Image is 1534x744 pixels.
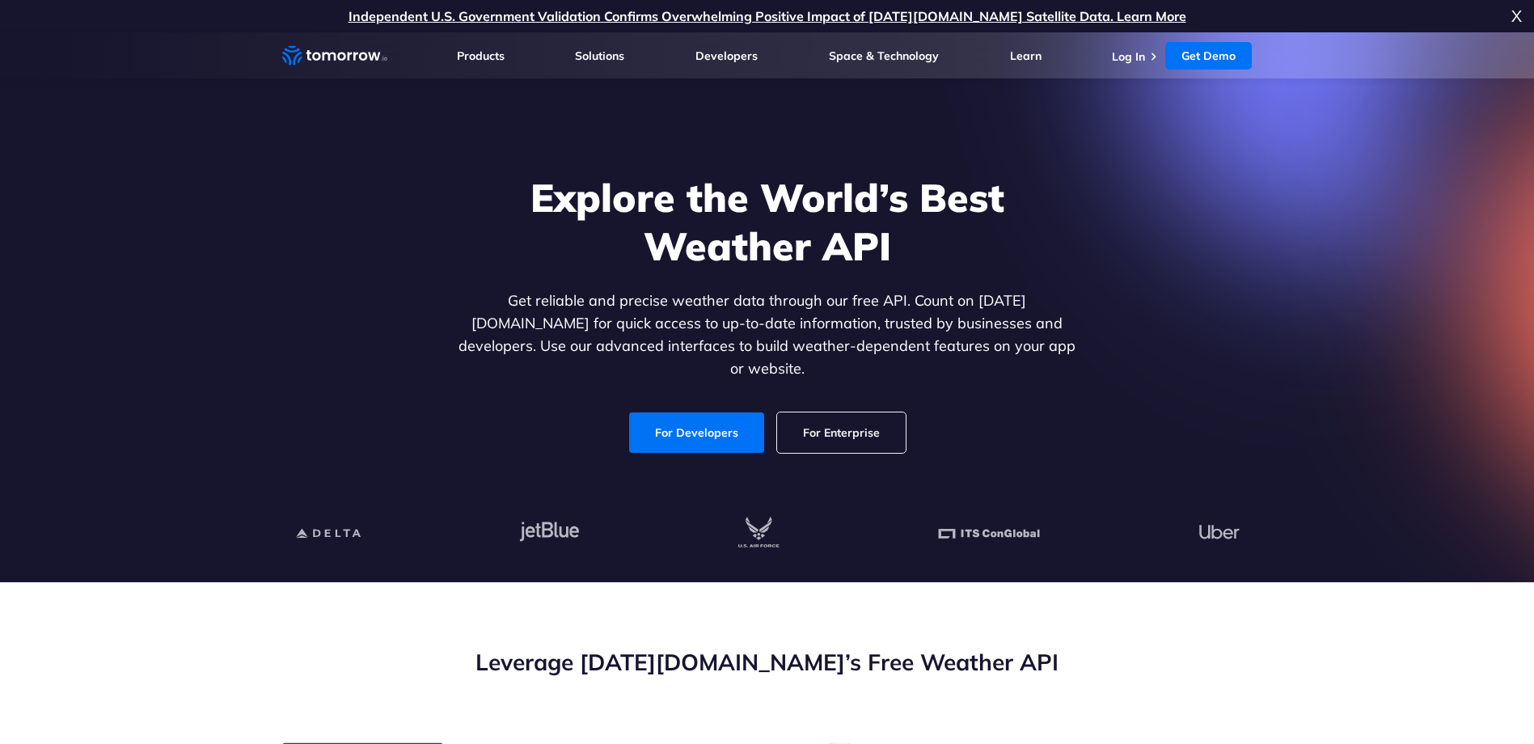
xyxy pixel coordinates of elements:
a: For Developers [629,412,764,453]
a: Solutions [575,49,624,63]
p: Get reliable and precise weather data through our free API. Count on [DATE][DOMAIN_NAME] for quic... [455,290,1080,380]
a: Independent U.S. Government Validation Confirms Overwhelming Positive Impact of [DATE][DOMAIN_NAM... [349,8,1186,24]
a: Learn [1010,49,1042,63]
h1: Explore the World’s Best Weather API [455,173,1080,270]
a: Home link [282,44,387,68]
a: For Enterprise [777,412,906,453]
a: Get Demo [1165,42,1252,70]
a: Log In [1112,49,1145,64]
a: Space & Technology [829,49,939,63]
a: Developers [695,49,758,63]
a: Products [457,49,505,63]
h2: Leverage [DATE][DOMAIN_NAME]’s Free Weather API [282,647,1253,678]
